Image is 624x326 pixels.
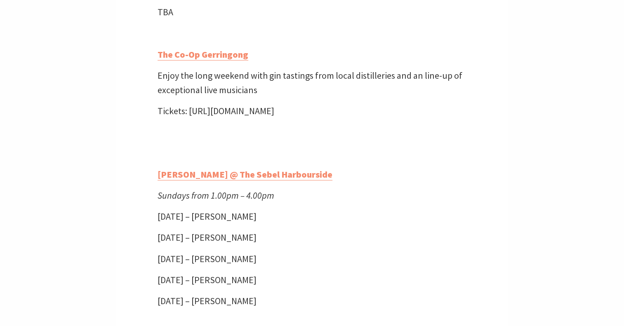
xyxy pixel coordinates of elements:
p: Tickets: [URL][DOMAIN_NAME] [158,104,467,118]
a: [PERSON_NAME] @ The Sebel Harbourside [158,169,332,181]
strong: [PERSON_NAME] @ The Sebel Harbourside [158,169,332,180]
p: TBA [158,5,467,19]
strong: The Co-Op Gerringong [158,49,248,60]
p: [DATE] – [PERSON_NAME] [158,209,467,224]
p: [DATE] – [PERSON_NAME] [158,252,467,266]
p: [DATE] – [PERSON_NAME] [158,273,467,287]
p: [DATE] – [PERSON_NAME] [158,230,467,245]
p: Enjoy the long weekend with gin tastings from local distilleries and an line-up of exceptional li... [158,68,467,97]
p: [DATE] – [PERSON_NAME] [158,294,467,308]
a: The Co-Op Gerringong [158,49,248,61]
em: Sundays from 1.00pm – 4.00pm [158,190,274,201]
